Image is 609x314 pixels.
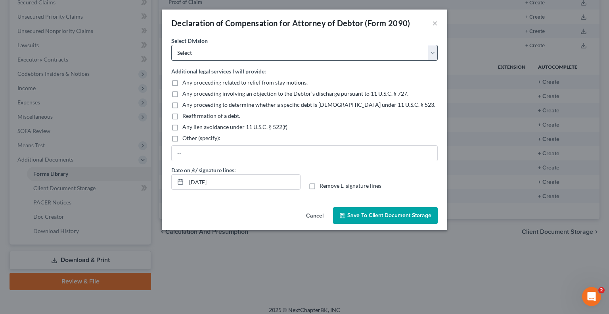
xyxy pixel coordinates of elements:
[300,208,330,224] button: Cancel
[182,123,287,130] span: Any lien avoidance under 11 U.S.C. § 522(f)
[171,67,266,75] label: Additional legal services I will provide:
[171,37,208,45] label: Select Division
[432,18,438,28] button: ×
[582,287,601,306] iframe: Intercom live chat
[347,212,431,219] span: Save to Client Document Storage
[182,101,435,108] span: Any proceeding to determine whether a specific debt is [DEMOGRAPHIC_DATA] under 11 U.S.C. § 523.
[598,287,605,293] span: 2
[172,146,437,161] input: --
[182,90,408,97] span: Any proceeding involving an objection to the Debtor’s discharge pursuant to 11 U.S.C. § 727.
[333,207,438,224] button: Save to Client Document Storage
[320,182,381,189] span: Remove E-signature lines
[182,135,220,141] span: Other (specify):
[186,175,300,190] input: MM/DD/YYYY
[171,17,410,29] div: Declaration of Compensation for Attorney of Debtor (Form 2090)
[171,166,236,174] label: Date on /s/ signature lines:
[182,79,308,86] span: Any proceeding related to relief from stay motions.
[182,112,240,119] span: Reaffirmation of a debt.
